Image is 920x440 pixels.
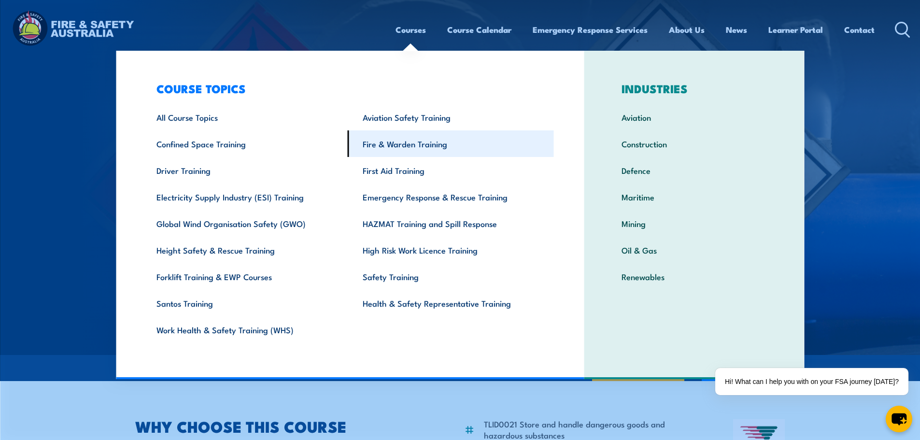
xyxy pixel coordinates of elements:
[348,237,554,263] a: High Risk Work Licence Training
[142,104,348,130] a: All Course Topics
[348,290,554,316] a: Health & Safety Representative Training
[607,263,782,290] a: Renewables
[142,290,348,316] a: Santos Training
[607,82,782,95] h3: INDUSTRIES
[607,210,782,237] a: Mining
[844,17,875,43] a: Contact
[142,316,348,343] a: Work Health & Safety Training (WHS)
[142,210,348,237] a: Global Wind Organisation Safety (GWO)
[348,157,554,184] a: First Aid Training
[607,157,782,184] a: Defence
[607,104,782,130] a: Aviation
[142,263,348,290] a: Forklift Training & EWP Courses
[135,419,417,433] h2: WHY CHOOSE THIS COURSE
[886,406,912,432] button: chat-button
[533,17,648,43] a: Emergency Response Services
[607,237,782,263] a: Oil & Gas
[607,184,782,210] a: Maritime
[348,210,554,237] a: HAZMAT Training and Spill Response
[142,184,348,210] a: Electricity Supply Industry (ESI) Training
[447,17,511,43] a: Course Calendar
[142,130,348,157] a: Confined Space Training
[142,82,554,95] h3: COURSE TOPICS
[348,184,554,210] a: Emergency Response & Rescue Training
[669,17,705,43] a: About Us
[607,130,782,157] a: Construction
[396,17,426,43] a: Courses
[348,263,554,290] a: Safety Training
[348,104,554,130] a: Aviation Safety Training
[715,368,908,395] div: Hi! What can I help you with on your FSA journey [DATE]?
[142,157,348,184] a: Driver Training
[726,17,747,43] a: News
[768,17,823,43] a: Learner Portal
[348,130,554,157] a: Fire & Warden Training
[142,237,348,263] a: Height Safety & Rescue Training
